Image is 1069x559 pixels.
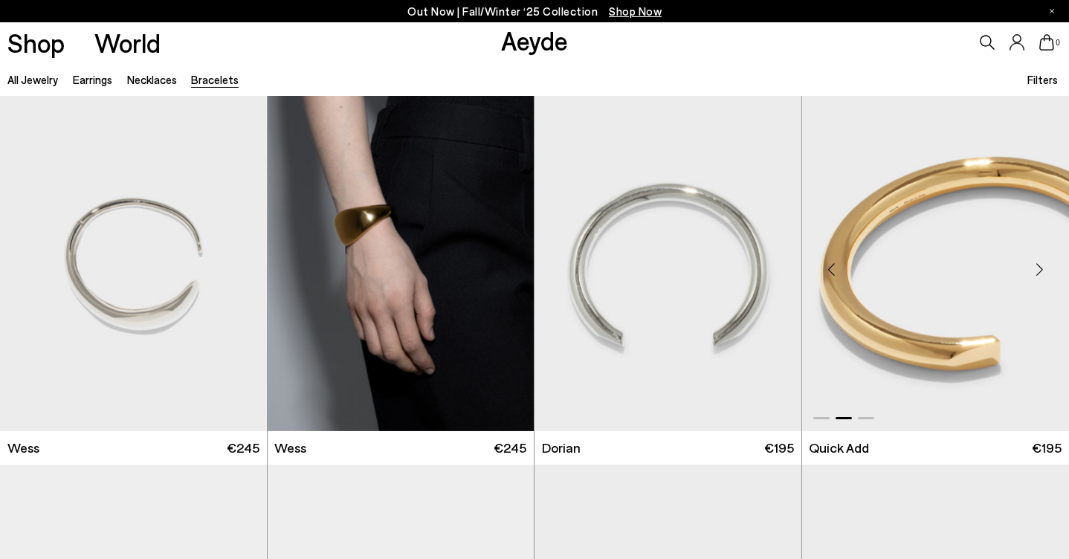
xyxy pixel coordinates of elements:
[1054,39,1062,47] span: 0
[494,439,526,457] span: €245
[534,96,801,431] img: Dorian Palladium-Plated Cuff Bracelet
[7,30,65,56] a: Shop
[542,439,581,457] span: Dorian
[274,439,306,457] span: Wess
[501,25,568,56] a: Aeyde
[227,439,259,457] span: €245
[7,439,39,457] span: Wess
[534,96,801,431] div: 1 / 3
[268,96,534,431] div: 3 / 3
[534,96,801,431] a: Next slide Previous slide
[73,73,112,86] a: Earrings
[809,439,869,457] li: Quick Add
[609,4,662,18] span: Navigate to /collections/new-in
[1039,34,1054,51] a: 0
[1027,73,1058,86] span: Filters
[407,2,662,21] p: Out Now | Fall/Winter ‘25 Collection
[268,96,534,431] a: Next slide Previous slide
[1032,439,1062,457] span: €195
[810,248,854,292] div: Previous slide
[7,73,58,86] a: All Jewelry
[268,96,534,431] img: Wess 18kt Gold-Plated Bracelet
[1017,248,1062,292] div: Next slide
[94,30,161,56] a: World
[268,431,534,465] a: Wess €245
[127,73,177,86] a: Necklaces
[809,439,868,457] ul: variant
[534,431,801,465] a: Dorian €195
[191,73,239,86] a: Bracelets
[764,439,794,457] span: €195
